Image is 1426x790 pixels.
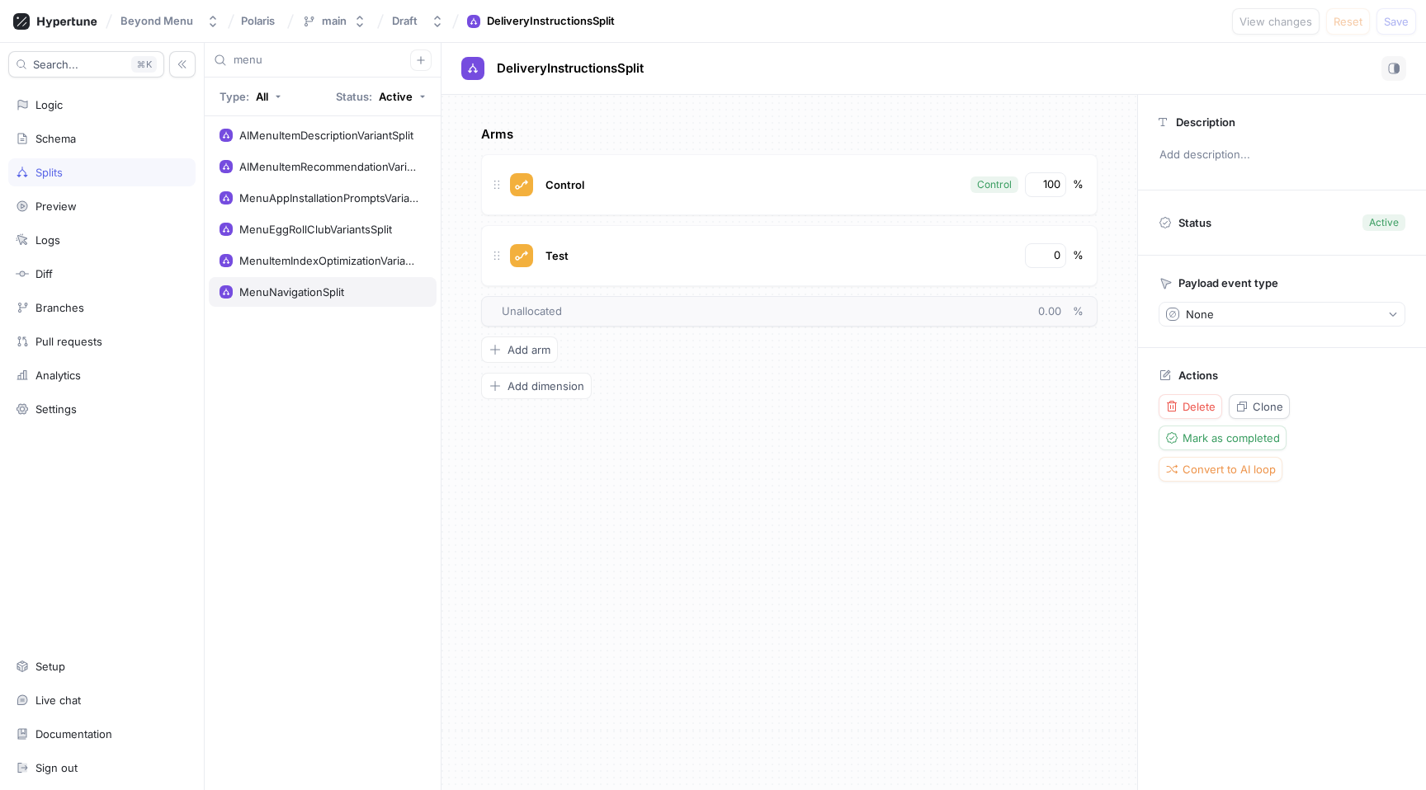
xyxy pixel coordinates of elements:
[1073,247,1084,264] div: %
[35,166,63,179] div: Splits
[35,233,60,247] div: Logs
[35,402,77,416] div: Settings
[35,200,77,213] div: Preview
[35,727,112,741] div: Documentation
[481,373,592,399] button: Add dimension
[1186,308,1214,322] div: None
[330,83,432,110] button: Status: Active
[8,51,164,78] button: Search...K
[1253,402,1283,411] span: Clone
[502,303,562,320] span: Unallocated
[1376,8,1416,35] button: Save
[1176,115,1235,129] p: Description
[256,92,268,102] div: All
[336,92,372,102] p: Status:
[1334,16,1362,26] span: Reset
[241,15,275,26] span: Polaris
[1369,215,1399,230] div: Active
[295,7,373,35] button: main
[35,335,102,348] div: Pull requests
[8,720,196,748] a: Documentation
[508,381,584,391] span: Add dimension
[545,249,569,262] span: Test
[239,223,392,236] div: MenuEggRollClubVariantsSplit
[214,83,287,110] button: Type: All
[120,14,193,28] div: Beyond Menu
[322,14,347,28] div: main
[1183,402,1216,411] span: Delete
[379,92,413,102] div: Active
[1178,211,1211,234] p: Status
[1159,394,1222,419] button: Delete
[508,345,550,355] span: Add arm
[1239,16,1312,26] span: View changes
[114,7,226,35] button: Beyond Menu
[239,254,419,267] div: MenuItemIndexOptimizationVariantsSplit
[35,98,63,111] div: Logic
[1229,394,1290,419] button: Clone
[239,129,413,142] div: AIMenuItemDescriptionVariantSplit
[35,660,65,673] div: Setup
[239,160,419,173] div: AIMenuItemRecommendationVariantSplit
[131,56,157,73] div: K
[1073,176,1084,193] div: %
[1038,304,1073,317] span: 0.00
[481,336,558,363] button: Add arm
[234,52,410,68] input: Search...
[1159,302,1405,327] button: None
[239,191,419,205] div: MenuAppInstallationPromptsVariants
[977,177,1012,192] div: Control
[35,132,76,145] div: Schema
[35,267,53,280] div: Diff
[239,285,344,299] div: MenuNavigationSplit
[1326,8,1370,35] button: Reset
[1152,141,1412,169] p: Add description...
[35,694,81,707] div: Live chat
[1178,369,1218,382] p: Actions
[1183,464,1276,474] span: Convert to AI loop
[1159,426,1287,450] button: Mark as completed
[1232,8,1320,35] button: View changes
[35,301,84,314] div: Branches
[35,761,78,774] div: Sign out
[33,59,78,69] span: Search...
[545,178,584,191] span: Control
[392,14,418,28] div: Draft
[385,7,451,35] button: Draft
[220,92,249,102] p: Type:
[1384,16,1409,26] span: Save
[1178,276,1278,289] p: Payload event type
[1183,433,1280,443] span: Mark as completed
[497,62,644,75] span: DeliveryInstructionsSplit
[481,125,1098,144] p: Arms
[487,13,615,30] div: DeliveryInstructionsSplit
[1073,304,1084,317] span: %
[35,369,81,382] div: Analytics
[1159,457,1282,482] button: Convert to AI loop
